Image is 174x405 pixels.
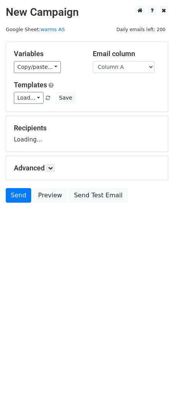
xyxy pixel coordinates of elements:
small: Google Sheet: [6,27,65,32]
span: Daily emails left: 200 [114,25,168,34]
a: Send Test Email [69,188,127,203]
button: Save [55,92,75,104]
a: Preview [33,188,67,203]
h5: Recipients [14,124,160,132]
a: Daily emails left: 200 [114,27,168,32]
h5: Variables [14,50,81,58]
a: Copy/paste... [14,61,61,73]
a: Templates [14,81,47,89]
a: Send [6,188,31,203]
a: warms AS [40,27,65,32]
div: Loading... [14,124,160,144]
h5: Advanced [14,164,160,172]
h5: Email column [93,50,160,58]
h2: New Campaign [6,6,168,19]
a: Load... [14,92,43,104]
